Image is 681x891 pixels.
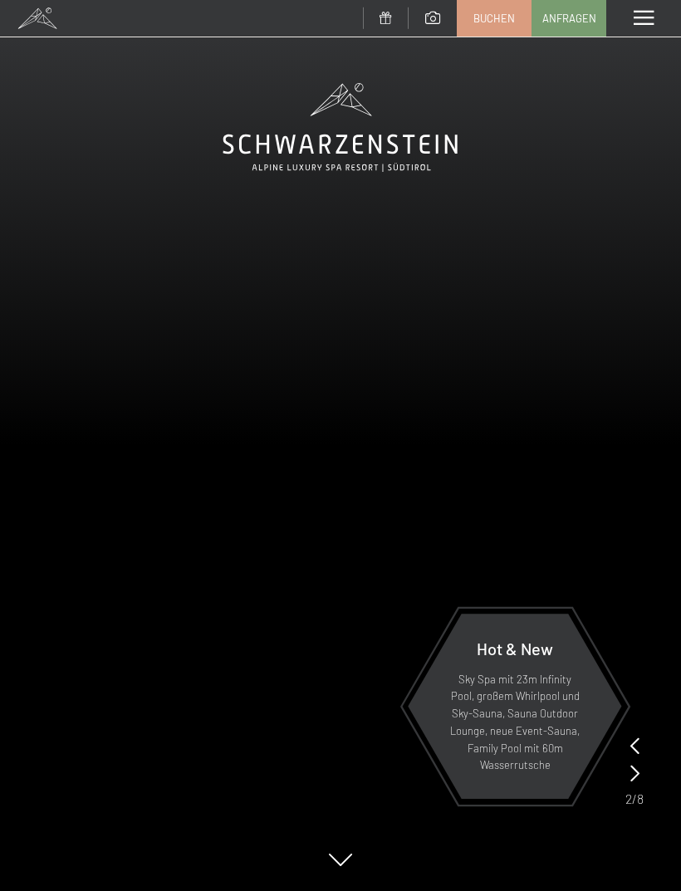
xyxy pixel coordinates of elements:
p: Sky Spa mit 23m Infinity Pool, großem Whirlpool und Sky-Sauna, Sauna Outdoor Lounge, neue Event-S... [448,671,581,775]
a: Buchen [458,1,531,36]
span: Hot & New [477,639,553,658]
a: Hot & New Sky Spa mit 23m Infinity Pool, großem Whirlpool und Sky-Sauna, Sauna Outdoor Lounge, ne... [407,613,623,800]
span: Buchen [473,11,515,26]
a: Anfragen [532,1,605,36]
span: 2 [625,790,632,808]
span: Anfragen [542,11,596,26]
span: 8 [637,790,644,808]
span: / [632,790,637,808]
